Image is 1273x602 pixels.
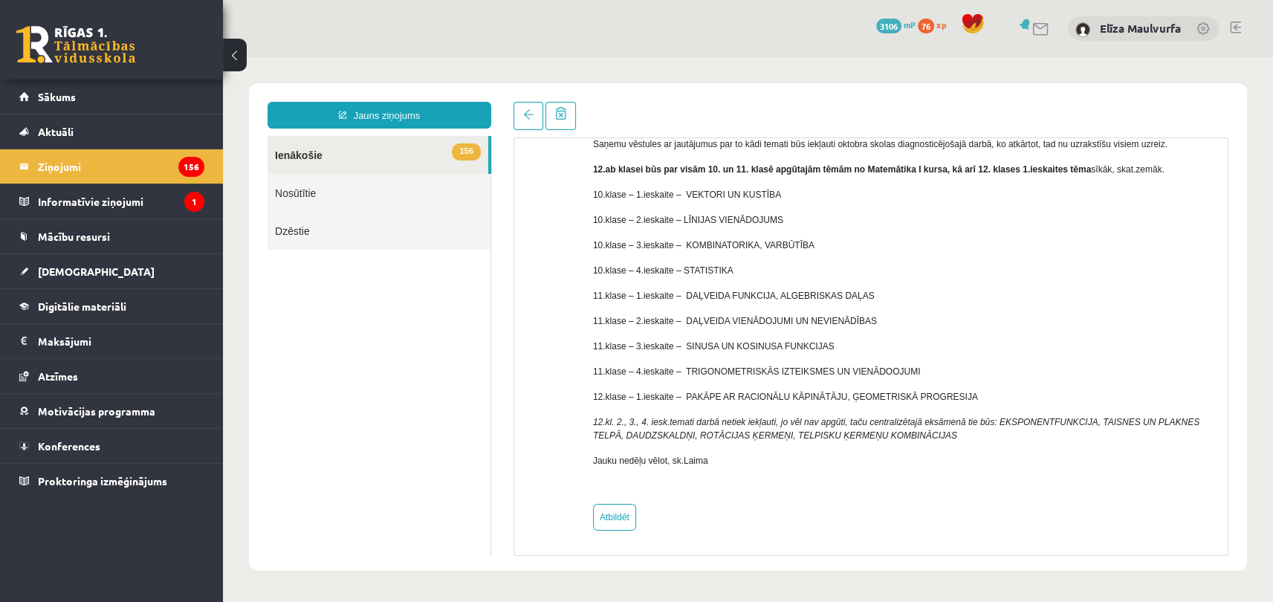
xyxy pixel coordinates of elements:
[19,80,204,114] a: Sākums
[19,149,204,184] a: Ziņojumi156
[370,80,994,94] p: Saņemu vēstules ar jautājumus par to kādi temati būs iekļauti oktobra skolas diagnosticējošajā da...
[19,464,204,498] a: Proktoringa izmēģinājums
[876,19,901,33] span: 3106
[38,265,155,278] span: [DEMOGRAPHIC_DATA]
[19,359,204,393] a: Atzīmes
[370,447,413,473] a: Atbildēt
[918,19,953,30] a: 76 xp
[45,117,268,155] a: Nosūtītie
[370,107,868,117] strong: 12.ab klasei būs par visām 10. un 11. klasē apgūtajām tēmām no Matemātika I kursa, kā arī 12. kla...
[38,439,100,453] span: Konferences
[19,289,204,323] a: Digitālie materiāli
[38,300,126,313] span: Digitālie materiāli
[38,474,167,488] span: Proktoringa izmēģinājums
[19,219,204,253] a: Mācību resursi
[229,86,257,103] span: 156
[370,207,994,220] p: 10.klase – 4.ieskaite – STATISTIKA
[19,254,204,288] a: [DEMOGRAPHIC_DATA]
[38,369,78,383] span: Atzīmes
[370,257,994,271] p: 11.klase – 2.ieskaite – DAĻVEIDA VIENĀDOJUMI UN NEVIENĀDĪBAS
[19,394,204,428] a: Motivācijas programma
[38,149,204,184] legend: Ziņojumi
[38,404,155,418] span: Motivācijas programma
[370,333,994,346] p: 12.klase – 1.ieskaite – PAKĀPE AR RACIONĀLU KĀPINĀTĀJU, ĢEOMETRISKĀ PROGRESIJA
[918,19,934,33] span: 76
[19,114,204,149] a: Aktuāli
[38,184,204,219] legend: Informatīvie ziņojumi
[1075,22,1090,37] img: Elīza Maulvurfa
[45,79,265,117] a: 156Ienākošie
[370,106,994,119] p: sīkāk, skat.zemāk.
[178,157,204,177] i: 156
[370,397,994,410] p: Jauku nedēļu vēlot, sk.Laima
[876,19,916,30] a: 3106 mP
[370,282,994,296] p: 11.klase – 3.ieskaite – SINUSA UN KOSINUSA FUNKCIJAS
[184,192,204,212] i: 1
[38,324,204,358] legend: Maksājumi
[16,26,135,63] a: Rīgas 1. Tālmācības vidusskola
[45,45,268,71] a: Jauns ziņojums
[370,181,994,195] p: 10.klase – 3.ieskaite – KOMBINATORIKA, VARBŪTĪBA
[45,155,268,192] a: Dzēstie
[19,324,204,358] a: Maksājumi
[1100,21,1181,36] a: Elīza Maulvurfa
[370,232,994,245] p: 11.klase – 1.ieskaite – DAĻVEIDA FUNKCIJA, ALGEBRISKAS DAĻAS
[38,125,74,138] span: Aktuāli
[19,429,204,463] a: Konferences
[936,19,946,30] span: xp
[19,184,204,219] a: Informatīvie ziņojumi1
[370,360,976,383] em: 12.kl. 2., 3., 4. iesk.temati darbā netiek iekļauti, jo vēl nav apgūti, taču centralizētajā eksām...
[38,230,110,243] span: Mācību resursi
[370,156,994,169] p: 10.klase – 2.ieskaite – LĪNIJAS VIENĀDOJUMS
[904,19,916,30] span: mP
[370,308,994,321] p: 11.klase – 4.ieskaite – TRIGONOMETRISKĀS IZTEIKSMES UN VIENĀDOOJUMI
[38,90,76,103] span: Sākums
[370,131,994,144] p: 10.klase – 1.ieskaite – VEKTORI UN KUSTĪBA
